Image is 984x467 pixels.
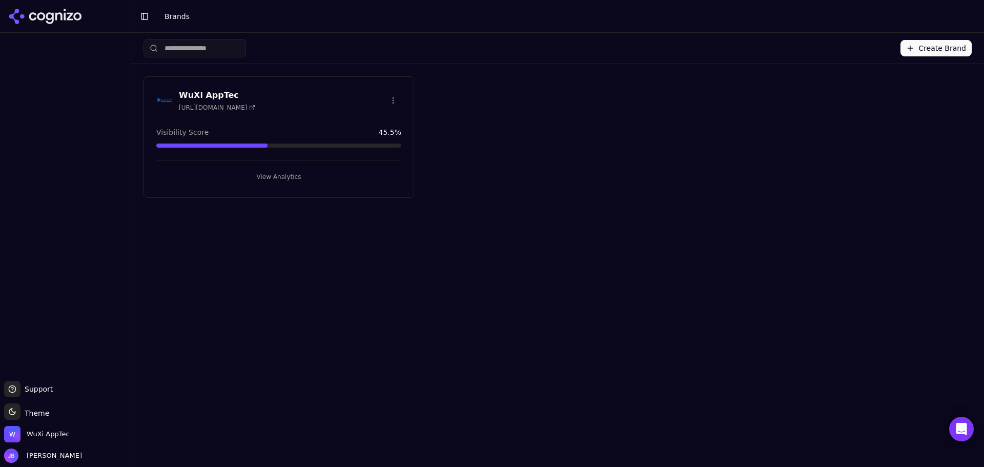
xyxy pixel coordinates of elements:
span: Theme [20,409,49,417]
span: Support [20,384,53,394]
nav: breadcrumb [165,11,955,22]
button: Open user button [4,449,82,463]
img: WuXi AppTec [4,426,20,442]
h3: WuXi AppTec [179,89,255,101]
span: [PERSON_NAME] [23,451,82,460]
span: 45.5 % [379,127,401,137]
button: View Analytics [156,169,401,185]
div: Open Intercom Messenger [949,417,974,441]
button: Open organization switcher [4,426,70,442]
span: [URL][DOMAIN_NAME] [179,104,255,112]
button: Create Brand [900,40,972,56]
img: Josef Bookert [4,449,18,463]
span: Visibility Score [156,127,209,137]
span: Brands [165,12,190,21]
img: WuXi AppTec [156,92,173,109]
span: WuXi AppTec [27,430,70,439]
